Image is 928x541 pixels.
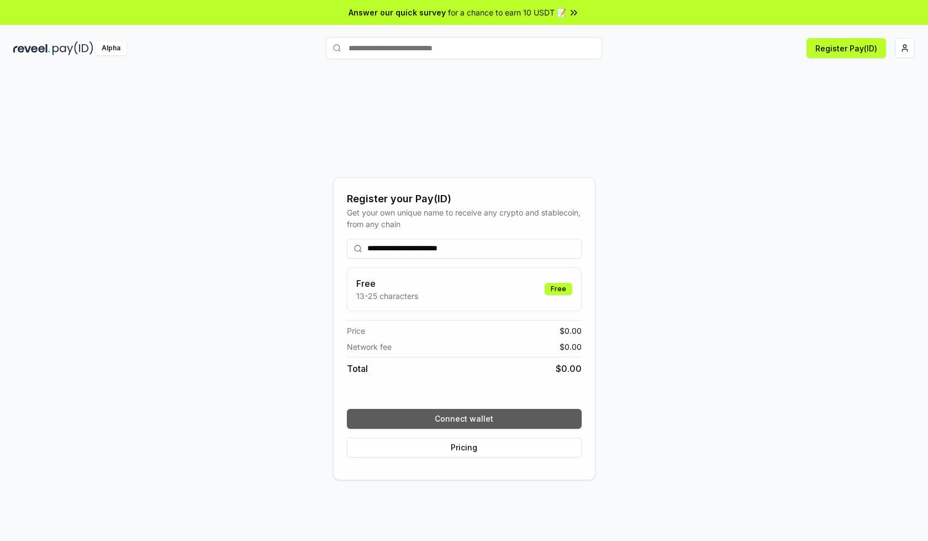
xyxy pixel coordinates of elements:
div: Get your own unique name to receive any crypto and stablecoin, from any chain [347,207,582,230]
h3: Free [356,277,418,290]
span: Answer our quick survey [349,7,446,18]
span: for a chance to earn 10 USDT 📝 [448,7,566,18]
button: Pricing [347,438,582,458]
span: $ 0.00 [560,341,582,353]
div: Free [545,283,572,295]
span: Network fee [347,341,392,353]
button: Register Pay(ID) [806,38,886,58]
img: pay_id [52,41,93,55]
span: $ 0.00 [560,325,582,337]
img: reveel_dark [13,41,50,55]
button: Connect wallet [347,409,582,429]
div: Alpha [96,41,126,55]
span: Price [347,325,365,337]
span: $ 0.00 [556,362,582,375]
p: 13-25 characters [356,290,418,302]
div: Register your Pay(ID) [347,191,582,207]
span: Total [347,362,368,375]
